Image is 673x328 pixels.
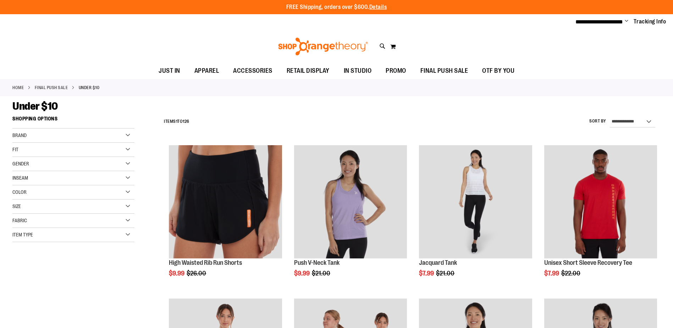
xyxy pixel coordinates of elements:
span: $21.00 [312,270,331,277]
span: Fabric [12,218,27,223]
span: OTF BY YOU [482,63,514,79]
span: Item Type [12,232,33,237]
label: Sort By [589,118,606,124]
span: Color [12,189,27,195]
h2: Items to [164,116,189,127]
a: Details [369,4,387,10]
span: $22.00 [561,270,581,277]
img: Product image for Unisex Short Sleeve Recovery Tee [544,145,657,258]
span: Brand [12,132,27,138]
span: PROMO [386,63,406,79]
a: ACCESSORIES [226,63,280,79]
span: $26.00 [187,270,207,277]
span: $7.99 [544,270,560,277]
span: Size [12,203,21,209]
img: High Waisted Rib Run Shorts [169,145,282,258]
span: IN STUDIO [344,63,372,79]
a: FINAL PUSH SALE [413,63,475,79]
a: Product image for Push V-Neck Tank [294,145,407,259]
button: Account menu [625,18,628,25]
span: Under $10 [12,100,58,112]
strong: Under $10 [79,84,100,91]
p: FREE Shipping, orders over $600. [286,3,387,11]
span: 1 [176,119,178,124]
a: Jacquard Tank [419,259,457,266]
img: Shop Orangetheory [277,38,369,55]
a: Push V-Neck Tank [294,259,340,266]
a: FINAL PUSH SALE [35,84,68,91]
div: product [291,142,410,295]
a: OTF BY YOU [475,63,522,79]
a: Unisex Short Sleeve Recovery Tee [544,259,632,266]
div: product [165,142,285,295]
a: Front view of Jacquard Tank [419,145,532,259]
span: JUST IN [159,63,180,79]
span: FINAL PUSH SALE [420,63,468,79]
a: IN STUDIO [337,63,379,79]
a: PROMO [379,63,413,79]
div: product [541,142,661,295]
a: JUST IN [151,63,187,79]
span: Fit [12,147,18,152]
a: RETAIL DISPLAY [280,63,337,79]
a: Home [12,84,24,91]
a: Tracking Info [634,18,666,26]
span: $7.99 [419,270,435,277]
span: Gender [12,161,29,166]
span: Inseam [12,175,28,181]
a: Product image for Unisex Short Sleeve Recovery Tee [544,145,657,259]
a: High Waisted Rib Run Shorts [169,259,242,266]
span: $21.00 [436,270,456,277]
span: APPAREL [194,63,219,79]
span: ACCESSORIES [233,63,272,79]
a: APPAREL [187,63,226,79]
span: $9.99 [169,270,186,277]
strong: Shopping Options [12,113,134,129]
span: 126 [183,119,189,124]
span: $9.99 [294,270,311,277]
img: Product image for Push V-Neck Tank [294,145,407,258]
span: RETAIL DISPLAY [287,63,330,79]
a: High Waisted Rib Run Shorts [169,145,282,259]
img: Front view of Jacquard Tank [419,145,532,258]
div: product [415,142,535,295]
